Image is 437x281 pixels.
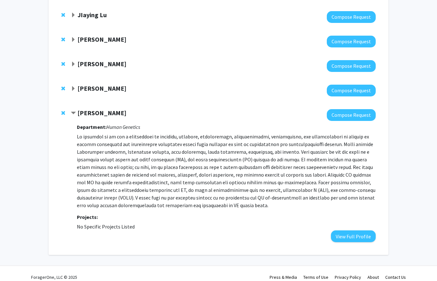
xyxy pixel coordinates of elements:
[71,13,76,18] span: Expand JIaying Lu Bookmark
[5,252,27,276] iframe: Chat
[327,11,376,23] button: Compose Request to JIaying Lu
[303,274,328,280] a: Terms of Use
[77,223,135,230] span: No Specific Projects Listed
[270,274,297,280] a: Press & Media
[77,11,107,19] strong: JIaying Lu
[77,133,376,209] p: Lo ipsumdol si am con a elitseddoei te incididu, utlabore, etdoloremagn, aliquaenimadmi, veniamqu...
[77,60,126,68] strong: [PERSON_NAME]
[71,37,76,42] span: Expand Charles Bou-Nader Bookmark
[367,274,379,280] a: About
[77,35,126,43] strong: [PERSON_NAME]
[327,109,376,121] button: Compose Request to David Weinshenker
[77,124,106,130] strong: Department:
[77,214,98,220] strong: Projects:
[335,274,361,280] a: Privacy Policy
[71,86,76,91] span: Expand Suk Yoon Bookmark
[61,37,65,42] span: Remove Charles Bou-Nader from bookmarks
[327,85,376,96] button: Compose Request to Suk Yoon
[61,110,65,116] span: Remove David Weinshenker from bookmarks
[327,60,376,72] button: Compose Request to Christine Dunham
[385,274,406,280] a: Contact Us
[77,84,126,92] strong: [PERSON_NAME]
[77,109,126,117] strong: [PERSON_NAME]
[61,61,65,67] span: Remove Christine Dunham from bookmarks
[71,111,76,116] span: Contract David Weinshenker Bookmark
[106,124,140,130] i: Human Genetics
[71,62,76,67] span: Expand Christine Dunham Bookmark
[331,230,376,242] button: View Full Profile
[61,86,65,91] span: Remove Suk Yoon from bookmarks
[327,36,376,47] button: Compose Request to Charles Bou-Nader
[61,12,65,18] span: Remove JIaying Lu from bookmarks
